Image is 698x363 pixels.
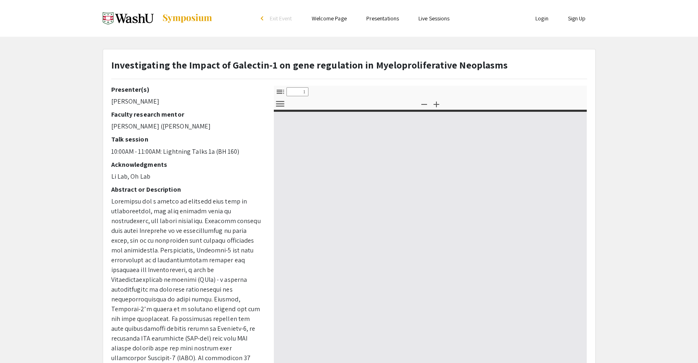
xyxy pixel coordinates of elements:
a: Spring 2025 Undergraduate Research Symposium [103,8,213,29]
img: Spring 2025 Undergraduate Research Symposium [103,8,154,29]
button: Zoom In [429,98,443,110]
p: [PERSON_NAME] [111,97,262,106]
div: arrow_back_ios [261,16,266,21]
input: Page [286,87,308,96]
h2: Acknowledgments [111,161,262,168]
button: Tools [273,98,287,110]
p: Li Lab, Oh Lab [111,172,262,181]
a: Sign Up [568,15,586,22]
strong: Investigating the Impact of Galectin-1 on gene regulation in Myeloproliferative Neoplasms [111,58,508,71]
a: Welcome Page [312,15,347,22]
h2: Talk session [111,135,262,143]
a: Live Sessions [418,15,449,22]
a: Presentations [366,15,399,22]
h2: Presenter(s) [111,86,262,93]
p: 10:00AM - 11:00AM: Lightning Talks 1a (BH 160) [111,147,262,157]
button: Zoom Out [417,98,431,110]
img: Symposium by ForagerOne [162,13,213,23]
span: Exit Event [270,15,292,22]
button: Toggle Sidebar [273,86,287,98]
p: [PERSON_NAME] ([PERSON_NAME] [111,122,262,131]
h2: Faculty research mentor [111,111,262,118]
iframe: Chat [6,326,35,357]
h2: Abstract or Description [111,186,262,193]
a: Login [535,15,548,22]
